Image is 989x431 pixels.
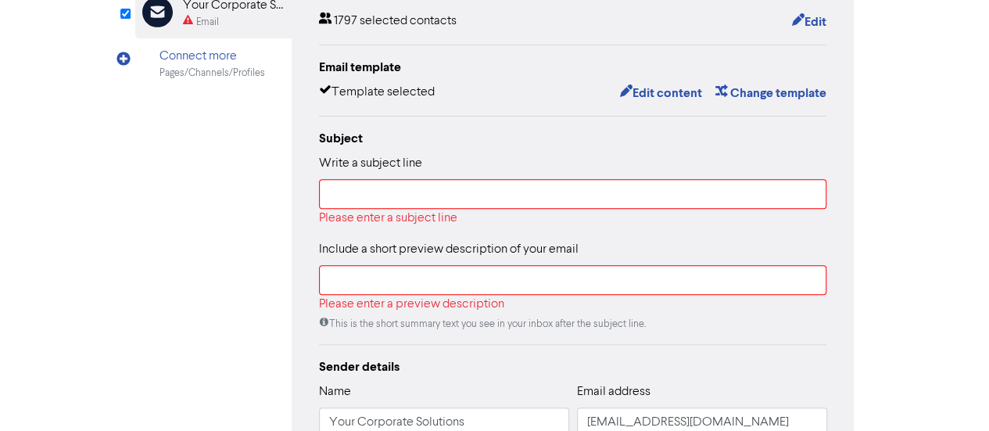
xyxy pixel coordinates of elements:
[319,383,351,401] label: Name
[319,240,579,259] label: Include a short preview description of your email
[714,83,826,103] button: Change template
[319,83,435,103] div: Template selected
[159,47,265,66] div: Connect more
[618,83,702,103] button: Edit content
[319,209,827,228] div: Please enter a subject line
[319,357,827,376] div: Sender details
[319,154,422,173] label: Write a subject line
[319,317,827,332] div: This is the short summary text you see in your inbox after the subject line.
[911,356,989,431] iframe: Chat Widget
[196,15,219,30] div: Email
[790,12,826,32] button: Edit
[319,58,827,77] div: Email template
[319,295,827,314] div: Please enter a preview description
[135,38,292,89] div: Connect morePages/Channels/Profiles
[319,129,827,148] div: Subject
[159,66,265,81] div: Pages/Channels/Profiles
[577,383,650,401] label: Email address
[319,12,457,32] div: 1797 selected contacts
